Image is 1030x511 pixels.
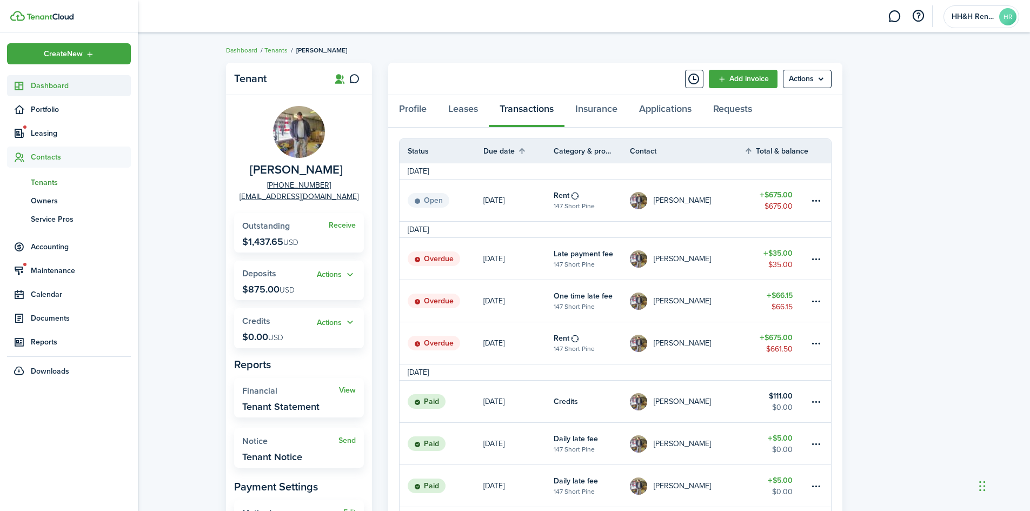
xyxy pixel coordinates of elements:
widget-stats-description: Tenant Statement [242,401,320,412]
td: [DATE] [400,165,437,177]
div: Drag [979,470,986,502]
span: Outstanding [242,220,290,232]
img: TenantCloud [10,11,25,21]
table-profile-info-text: [PERSON_NAME] [654,297,711,306]
table-amount-description: $0.00 [772,486,793,497]
a: Requests [702,95,763,128]
status: Open [408,193,449,208]
widget-stats-title: Notice [242,436,338,446]
widget-stats-description: Tenant Notice [242,452,302,462]
table-amount-description: $675.00 [765,201,793,212]
a: [DATE] [483,280,554,322]
a: Doug Blackmon[PERSON_NAME] [630,280,745,322]
a: Dashboard [226,45,257,55]
a: $35.00$35.00 [744,238,809,280]
table-info-title: One time late fee [554,290,613,302]
th: Sort [744,144,809,157]
a: Doug Blackmon[PERSON_NAME] [630,381,745,422]
a: Rent147 Short Pine [554,180,630,221]
table-amount-description: $66.15 [772,301,793,313]
img: Doug Blackmon [630,393,647,410]
a: One time late fee147 Short Pine [554,280,630,322]
table-subtitle: 147 Short Pine [554,201,595,211]
p: [DATE] [483,337,504,349]
th: Category & property [554,145,630,157]
table-subtitle: 147 Short Pine [554,260,595,269]
span: Leasing [31,128,131,139]
table-amount-title: $5.00 [768,475,793,486]
span: Accounting [31,241,131,253]
button: Actions [317,316,356,329]
span: Create New [44,50,83,58]
a: [DATE] [483,322,554,364]
a: Tenants [264,45,288,55]
a: $66.15$66.15 [744,280,809,322]
a: Open [400,180,483,221]
button: Open menu [783,70,832,88]
table-info-title: Late payment fee [554,248,613,260]
a: Paid [400,423,483,464]
span: Doug Blackmon [250,163,343,177]
p: $875.00 [242,284,295,295]
button: Open resource center [909,7,927,25]
button: Open menu [317,316,356,329]
button: Actions [317,269,356,281]
img: Doug Blackmon [630,293,647,310]
a: Overdue [400,280,483,322]
a: Tenants [7,173,131,191]
a: Overdue [400,238,483,280]
widget-stats-action: Receive [329,221,356,230]
a: $675.00$661.50 [744,322,809,364]
img: Doug Blackmon [630,335,647,352]
a: [DATE] [483,238,554,280]
status: Overdue [408,294,460,309]
a: Overdue [400,322,483,364]
p: $0.00 [242,331,283,342]
span: Maintenance [31,265,131,276]
iframe: Chat Widget [976,459,1030,511]
table-info-title: Rent [554,190,569,201]
table-profile-info-text: [PERSON_NAME] [654,482,711,490]
img: TenantCloud [26,14,74,20]
td: [DATE] [400,367,437,378]
span: Downloads [31,366,69,377]
img: Doug Blackmon [630,435,647,453]
a: [PHONE_NUMBER] [267,180,331,191]
status: Overdue [408,251,460,267]
a: Paid [400,381,483,422]
table-amount-description: $35.00 [768,259,793,270]
p: [DATE] [483,480,504,492]
p: [DATE] [483,195,504,206]
a: Paid [400,465,483,507]
a: Add invoice [709,70,778,88]
a: Rent147 Short Pine [554,322,630,364]
table-info-title: Daily late fee [554,475,598,487]
a: $5.00$0.00 [744,423,809,464]
p: [DATE] [483,295,504,307]
a: [DATE] [483,180,554,221]
a: [EMAIL_ADDRESS][DOMAIN_NAME] [240,191,358,202]
table-profile-info-text: [PERSON_NAME] [654,440,711,448]
a: Daily late fee147 Short Pine [554,465,630,507]
table-profile-info-text: [PERSON_NAME] [654,255,711,263]
table-subtitle: 147 Short Pine [554,302,595,311]
td: [DATE] [400,224,437,235]
table-profile-info-text: [PERSON_NAME] [654,339,711,348]
menu-btn: Actions [783,70,832,88]
a: $111.00$0.00 [744,381,809,422]
status: Paid [408,394,446,409]
a: Doug Blackmon[PERSON_NAME] [630,465,745,507]
a: Owners [7,191,131,210]
a: Profile [388,95,437,128]
button: Timeline [685,70,703,88]
table-info-title: Credits [554,396,578,407]
a: Doug Blackmon[PERSON_NAME] [630,180,745,221]
p: [DATE] [483,438,504,449]
button: Open menu [317,269,356,281]
span: USD [280,284,295,296]
a: Leases [437,95,489,128]
span: Reports [31,336,131,348]
table-amount-title: $675.00 [760,189,793,201]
